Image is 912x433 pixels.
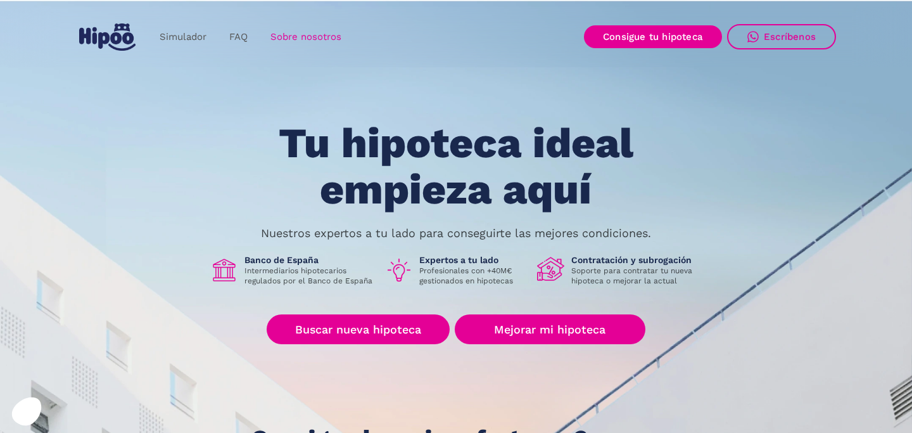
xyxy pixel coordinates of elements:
p: Intermediarios hipotecarios regulados por el Banco de España [244,266,375,286]
a: Consigue tu hipoteca [584,25,722,48]
a: Buscar nueva hipoteca [267,314,450,344]
h1: Expertos a tu lado [419,254,527,266]
h1: Banco de España [244,254,375,266]
a: home [76,18,138,56]
p: Soporte para contratar tu nueva hipoteca o mejorar la actual [571,266,702,286]
div: Escríbenos [764,31,816,42]
h1: Contratación y subrogación [571,254,702,266]
h1: Tu hipoteca ideal empieza aquí [216,120,696,212]
a: Sobre nosotros [259,25,353,49]
a: Simulador [148,25,218,49]
a: Mejorar mi hipoteca [455,314,645,344]
a: Escríbenos [727,24,836,49]
a: FAQ [218,25,259,49]
p: Nuestros expertos a tu lado para conseguirte las mejores condiciones. [261,228,651,238]
p: Profesionales con +40M€ gestionados en hipotecas [419,266,527,286]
